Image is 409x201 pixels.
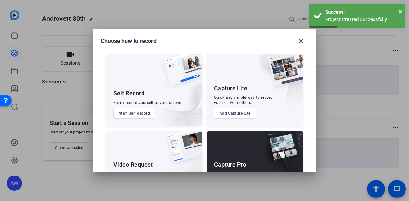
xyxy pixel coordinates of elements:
div: Capture Pro [214,161,247,169]
img: capture-lite.png [263,54,303,93]
div: Video Request [113,161,153,169]
div: Capture Lite [214,84,248,92]
img: embarkstudio-capture-lite.png [246,54,303,118]
div: Easily record yourself or your screen. [113,100,182,105]
div: Run the shoot like a technical director, with more advanced controls available. [214,171,288,182]
img: embarkstudio-self-record.png [147,68,202,126]
div: Share a link and collect recorded responses anywhere, anytime. [113,171,175,182]
div: Project Created Successfully [325,16,400,23]
h1: Choose how to record [101,37,157,45]
button: Add Capture Lite [214,108,256,119]
img: self-record.png [158,54,202,92]
button: Start Self Record [113,108,156,119]
div: Quick and simple way to record yourself with others. [214,95,273,105]
mat-icon: close [297,37,305,45]
div: Success! [325,9,400,16]
button: Close [399,7,402,16]
span: × [399,8,402,15]
img: ugc-content.png [163,131,202,169]
div: Self Record [113,90,145,97]
img: capture-pro.png [261,131,303,169]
